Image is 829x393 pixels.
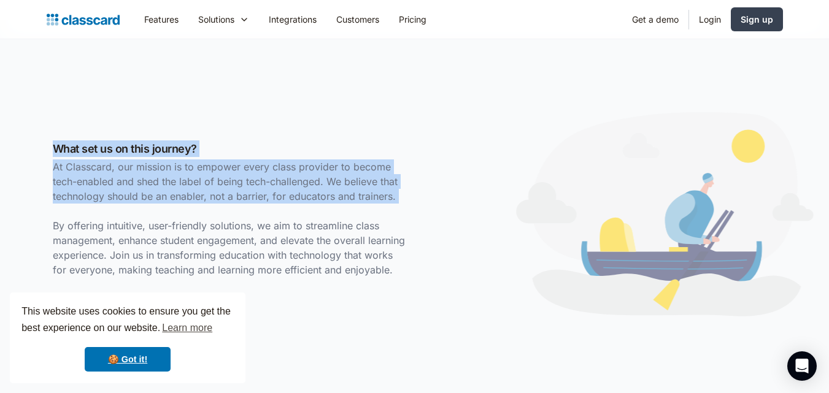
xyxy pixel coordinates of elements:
div: cookieconsent [10,292,245,383]
div: Solutions [198,13,234,26]
a: Get a demo [622,6,688,33]
a: Customers [326,6,389,33]
a: Pricing [389,6,436,33]
p: At Classcard, our mission is to empower every class provider to become tech-enabled and shed the ... [53,159,409,277]
div: Solutions [188,6,259,33]
a: dismiss cookie message [85,347,171,372]
h3: What set us on this journey? [53,140,409,157]
span: This website uses cookies to ensure you get the best experience on our website. [21,304,234,337]
a: Features [134,6,188,33]
a: Sign up [731,7,783,31]
a: Logo [47,11,120,28]
a: Login [689,6,731,33]
a: learn more about cookies [160,319,214,337]
a: Integrations [259,6,326,33]
div: Open Intercom Messenger [787,351,817,381]
div: Sign up [741,13,773,26]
